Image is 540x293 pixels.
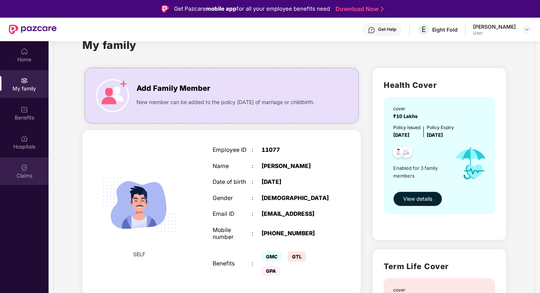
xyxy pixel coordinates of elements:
span: GTL [288,251,306,262]
span: Add Family Member [136,83,210,94]
div: User [473,30,516,36]
div: Mobile number [213,227,252,240]
div: [PERSON_NAME] [473,23,516,30]
h1: My family [82,37,136,53]
img: svg+xml;base64,PHN2ZyB3aWR0aD0iMjAiIGhlaWdodD0iMjAiIHZpZXdCb3g9IjAgMCAyMCAyMCIgZmlsbD0ibm9uZSIgeG... [21,77,28,84]
div: [PERSON_NAME] [262,163,330,170]
div: cover [393,105,421,112]
span: [DATE] [393,132,409,138]
span: Enabled for 3 family members [393,164,448,179]
span: ₹10 Lakhs [393,113,421,119]
div: 11077 [262,147,330,154]
img: icon [96,79,129,112]
span: E [422,25,426,34]
h2: Health Cover [384,79,495,91]
div: : [252,195,262,202]
div: Date of birth [213,179,252,186]
div: [DEMOGRAPHIC_DATA] [262,195,330,202]
div: Get Pazcare for all your employee benefits need [174,4,330,13]
div: : [252,147,262,154]
div: : [252,179,262,186]
div: Eight Fold [432,26,458,33]
img: svg+xml;base64,PHN2ZyBpZD0iRHJvcGRvd24tMzJ4MzIiIHhtbG5zPSJodHRwOi8vd3d3LnczLm9yZy8yMDAwL3N2ZyIgd2... [524,26,530,32]
h2: Term Life Cover [384,260,495,272]
div: [EMAIL_ADDRESS] [262,211,330,218]
div: Email ID [213,211,252,218]
span: SELF [133,250,145,258]
div: Policy issued [393,124,420,131]
div: Benefits [213,260,252,267]
div: Policy Expiry [427,124,454,131]
img: svg+xml;base64,PHN2ZyB4bWxucz0iaHR0cDovL3d3dy53My5vcmcvMjAwMC9zdmciIHdpZHRoPSIyMjQiIGhlaWdodD0iMT... [94,159,185,250]
img: svg+xml;base64,PHN2ZyBpZD0iQ2xhaW0iIHhtbG5zPSJodHRwOi8vd3d3LnczLm9yZy8yMDAwL3N2ZyIgd2lkdGg9IjIwIi... [21,164,28,171]
img: Stroke [381,5,384,13]
div: : [252,163,262,170]
img: svg+xml;base64,PHN2ZyBpZD0iSGVscC0zMngzMiIgeG1sbnM9Imh0dHA6Ly93d3cudzMub3JnLzIwMDAvc3ZnIiB3aWR0aD... [368,26,375,34]
span: [DATE] [427,132,443,138]
span: New member can be added to the policy [DATE] of marriage or childbirth. [136,98,315,106]
span: GMC [262,251,282,262]
img: Logo [161,5,169,12]
a: Download Now [335,5,381,13]
div: : [252,230,262,237]
div: Employee ID [213,147,252,154]
button: View details [393,192,442,206]
img: icon [448,139,493,188]
div: Get Help [378,26,396,32]
strong: mobile app [206,5,237,12]
img: svg+xml;base64,PHN2ZyBpZD0iQmVuZWZpdHMiIHhtbG5zPSJodHRwOi8vd3d3LnczLm9yZy8yMDAwL3N2ZyIgd2lkdGg9Ij... [21,106,28,113]
div: [PHONE_NUMBER] [262,230,330,237]
div: : [252,260,262,267]
img: svg+xml;base64,PHN2ZyBpZD0iSG9tZSIgeG1sbnM9Imh0dHA6Ly93d3cudzMub3JnLzIwMDAvc3ZnIiB3aWR0aD0iMjAiIG... [21,48,28,55]
div: Name [213,163,252,170]
img: svg+xml;base64,PHN2ZyBpZD0iSG9zcGl0YWxzIiB4bWxucz0iaHR0cDovL3d3dy53My5vcmcvMjAwMC9zdmciIHdpZHRoPS... [21,135,28,142]
div: Gender [213,195,252,202]
span: GPA [262,266,280,276]
img: svg+xml;base64,PHN2ZyB4bWxucz0iaHR0cDovL3d3dy53My5vcmcvMjAwMC9zdmciIHdpZHRoPSI0OC45NDMiIGhlaWdodD... [390,144,408,162]
img: svg+xml;base64,PHN2ZyB4bWxucz0iaHR0cDovL3d3dy53My5vcmcvMjAwMC9zdmciIHdpZHRoPSI0OC45NDMiIGhlaWdodD... [397,144,415,162]
div: : [252,211,262,218]
span: View details [403,195,432,203]
div: [DATE] [262,179,330,186]
img: New Pazcare Logo [9,25,57,34]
